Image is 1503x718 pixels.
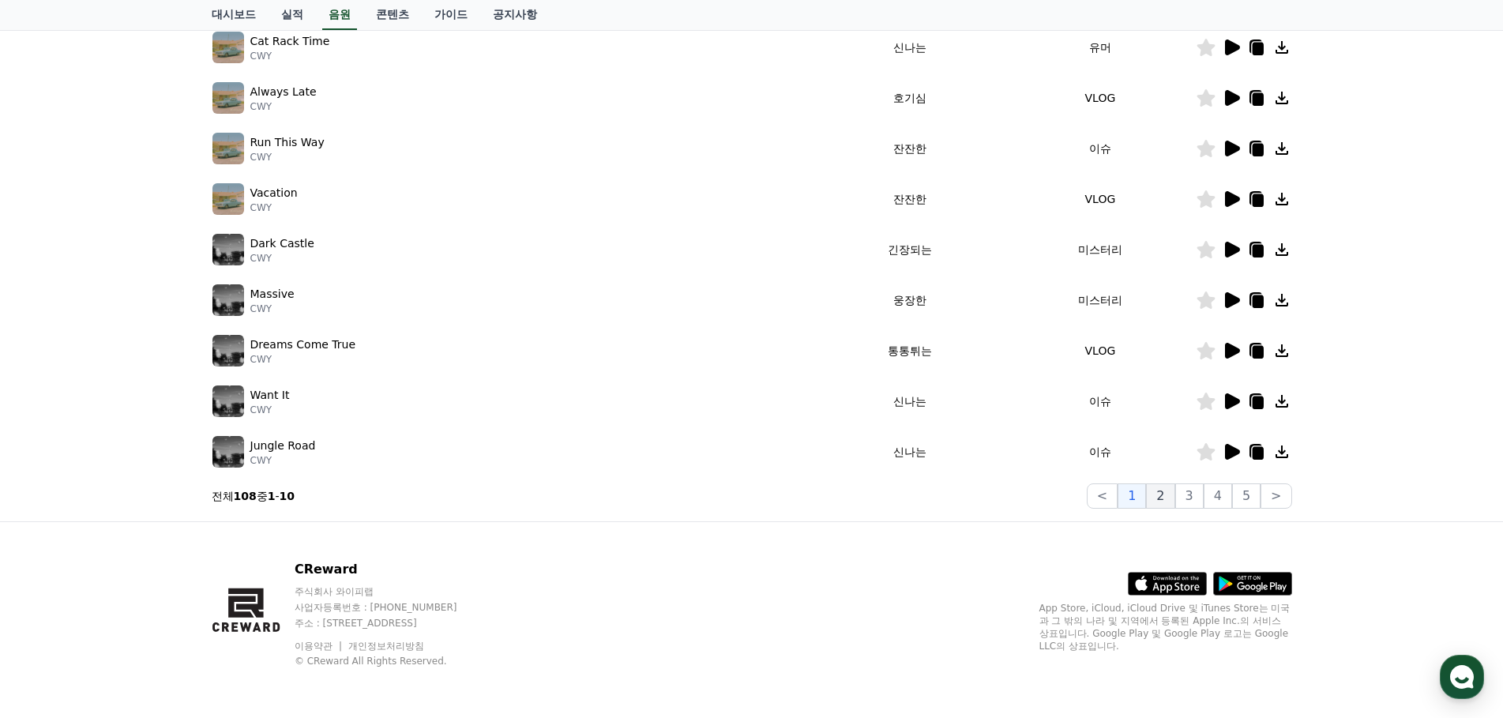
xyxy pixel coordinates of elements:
[212,133,244,164] img: music
[1005,174,1195,224] td: VLOG
[212,385,244,417] img: music
[250,50,330,62] p: CWY
[814,224,1005,275] td: 긴장되는
[250,303,295,315] p: CWY
[250,201,298,214] p: CWY
[1146,483,1174,509] button: 2
[280,490,295,502] strong: 10
[1005,123,1195,174] td: 이슈
[250,151,325,164] p: CWY
[814,123,1005,174] td: 잔잔한
[212,284,244,316] img: music
[212,183,244,215] img: music
[1005,376,1195,427] td: 이슈
[250,438,316,454] p: Jungle Road
[1118,483,1146,509] button: 1
[1232,483,1261,509] button: 5
[814,174,1005,224] td: 잔잔한
[145,525,163,538] span: 대화
[814,325,1005,376] td: 통통튀는
[5,501,104,540] a: 홈
[212,82,244,114] img: music
[1005,275,1195,325] td: 미스터리
[212,234,244,265] img: music
[104,501,204,540] a: 대화
[250,235,314,252] p: Dark Castle
[244,524,263,537] span: 설정
[250,353,356,366] p: CWY
[212,436,244,468] img: music
[250,336,356,353] p: Dreams Come True
[1261,483,1291,509] button: >
[250,100,317,113] p: CWY
[250,33,330,50] p: Cat Rack Time
[50,524,59,537] span: 홈
[250,252,314,265] p: CWY
[212,335,244,367] img: music
[212,32,244,63] img: music
[814,73,1005,123] td: 호기심
[250,134,325,151] p: Run This Way
[250,84,317,100] p: Always Late
[250,387,290,404] p: Want It
[814,22,1005,73] td: 신나는
[295,617,487,630] p: 주소 : [STREET_ADDRESS]
[814,427,1005,477] td: 신나는
[204,501,303,540] a: 설정
[250,185,298,201] p: Vacation
[268,490,276,502] strong: 1
[1005,427,1195,477] td: 이슈
[1087,483,1118,509] button: <
[295,560,487,579] p: CReward
[295,655,487,667] p: © CReward All Rights Reserved.
[295,641,344,652] a: 이용약관
[1005,22,1195,73] td: 유머
[1039,602,1292,652] p: App Store, iCloud, iCloud Drive 및 iTunes Store는 미국과 그 밖의 나라 및 지역에서 등록된 Apple Inc.의 서비스 상표입니다. Goo...
[234,490,257,502] strong: 108
[250,286,295,303] p: Massive
[1175,483,1204,509] button: 3
[250,454,316,467] p: CWY
[1005,73,1195,123] td: VLOG
[814,376,1005,427] td: 신나는
[1204,483,1232,509] button: 4
[348,641,424,652] a: 개인정보처리방침
[1005,224,1195,275] td: 미스터리
[1005,325,1195,376] td: VLOG
[295,601,487,614] p: 사업자등록번호 : [PHONE_NUMBER]
[295,585,487,598] p: 주식회사 와이피랩
[814,275,1005,325] td: 웅장한
[250,404,290,416] p: CWY
[212,488,295,504] p: 전체 중 -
